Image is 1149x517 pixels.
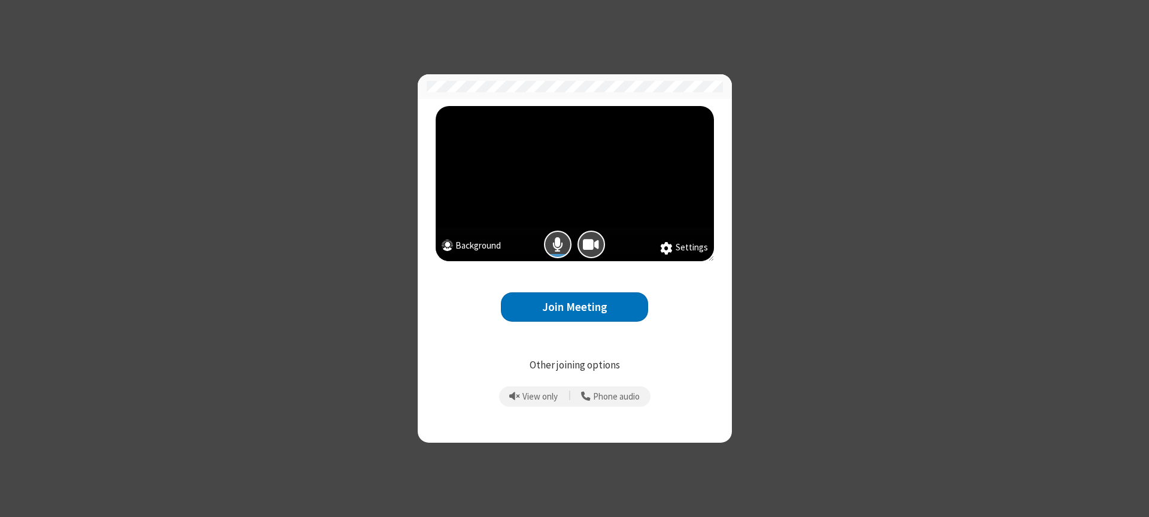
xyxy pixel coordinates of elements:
button: Camera is on [577,231,605,258]
span: Phone audio [593,392,640,402]
span: View only [522,392,558,402]
span: | [569,388,571,405]
button: Prevent echo when there is already an active mic and speaker in the room. [505,386,563,407]
button: Mic is on [544,231,572,258]
button: Join Meeting [501,292,648,322]
button: Use your phone for mic and speaker while you view the meeting on this device. [577,386,645,407]
p: Other joining options [436,358,714,373]
button: Settings [660,241,708,255]
button: Background [442,239,501,255]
